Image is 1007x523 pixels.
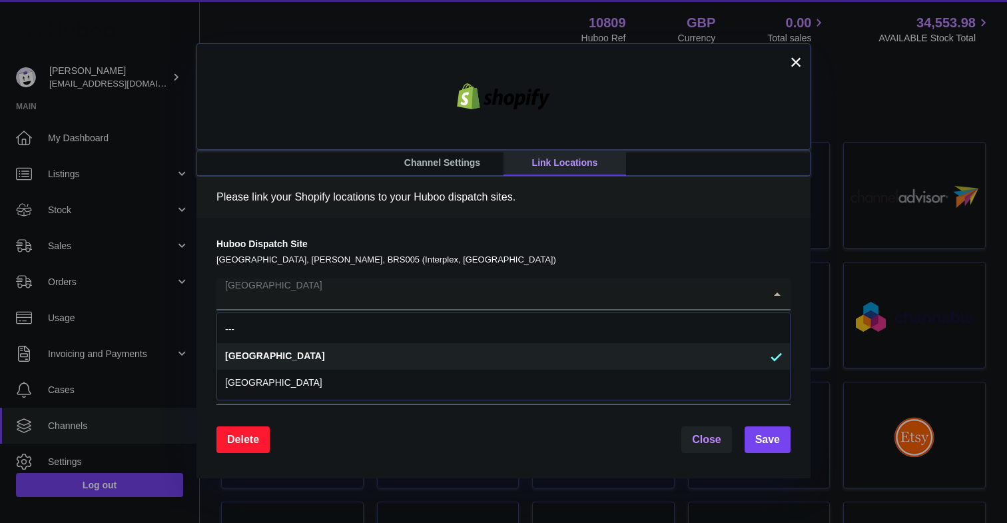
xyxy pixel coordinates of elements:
[381,151,504,176] a: Channel Settings
[216,190,791,205] p: Please link your Shopify locations to your Huboo dispatch sites.
[217,370,790,396] li: [GEOGRAPHIC_DATA]
[216,238,791,251] label: Huboo Dispatch Site
[681,426,732,454] button: Close
[755,434,780,445] span: Save
[692,434,721,445] span: Close
[216,278,791,310] div: Search for option
[447,83,560,110] img: shopify
[745,426,791,454] button: Save
[788,54,804,70] button: ×
[504,151,626,176] a: Link Locations
[227,434,259,445] span: Delete
[217,343,790,370] li: [GEOGRAPHIC_DATA]
[217,316,790,343] li: ---
[216,254,791,266] p: [GEOGRAPHIC_DATA], [PERSON_NAME], BRS005 (Interplex, [GEOGRAPHIC_DATA])
[216,278,764,309] input: Search for option
[216,426,270,454] button: Delete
